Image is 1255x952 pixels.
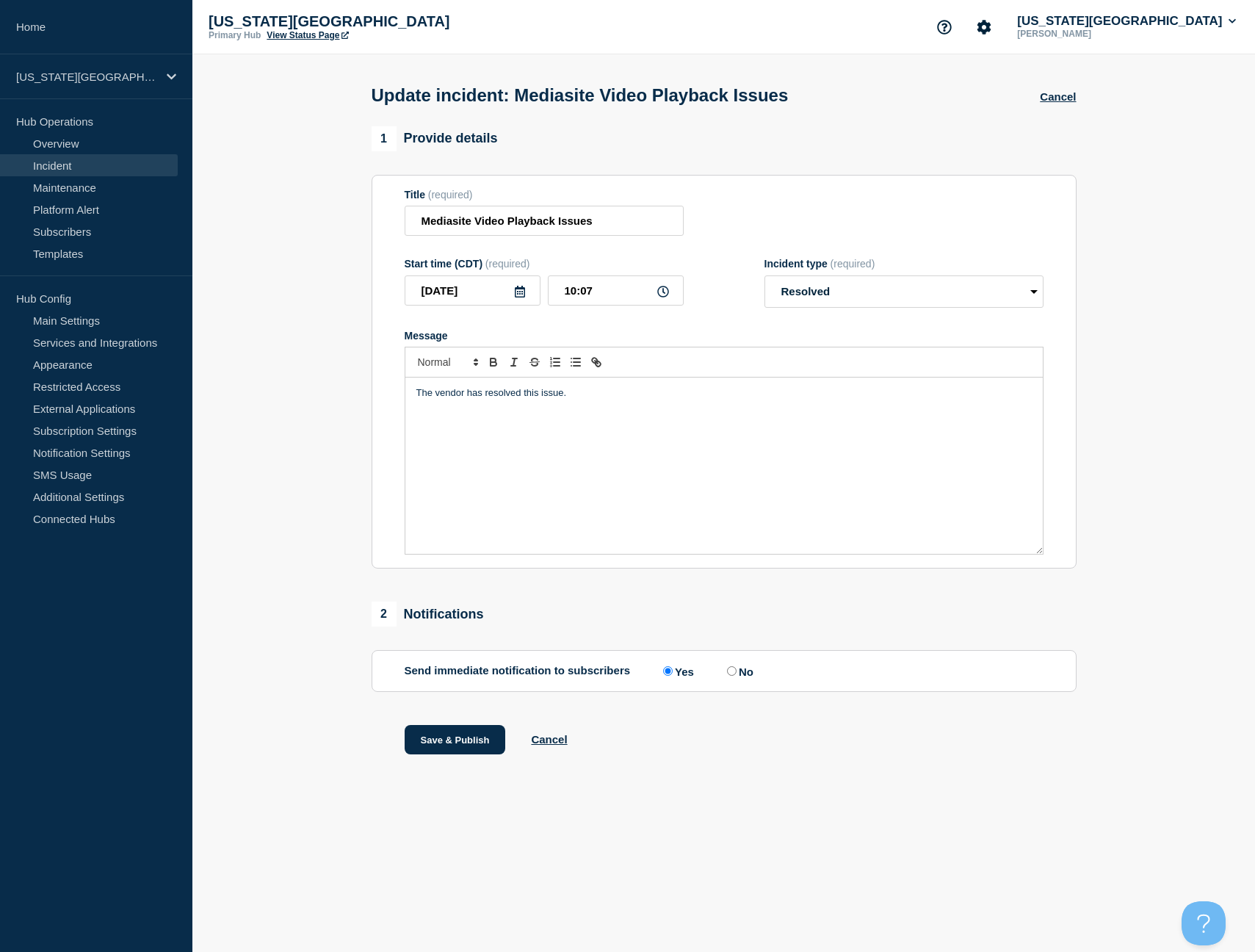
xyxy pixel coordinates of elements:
[485,258,530,270] span: (required)
[372,126,498,151] div: Provide details
[545,353,565,371] button: Toggle ordered list
[1182,901,1226,945] iframe: Help Scout Beacon - Open
[1040,90,1076,103] button: Cancel
[405,275,540,306] input: YYYY-MM-DD
[209,30,261,40] p: Primary Hub
[764,275,1044,308] select: Incident type
[416,386,1032,400] p: The vendor has resolved this issue.
[405,664,631,678] p: Send immediate notification to subscribers
[586,353,607,371] button: Toggle link
[764,258,1044,270] div: Incident type
[209,13,502,30] p: [US_STATE][GEOGRAPHIC_DATA]
[411,353,483,371] span: Font size
[483,353,504,371] button: Toggle bold text
[372,85,789,106] h1: Update incident: Mediasite Video Playback Issues
[929,12,960,43] button: Support
[969,12,999,43] button: Account settings
[659,664,694,678] label: Yes
[428,189,473,201] span: (required)
[405,258,684,270] div: Start time (CDT)
[524,353,545,371] button: Toggle strikethrough text
[372,602,397,627] span: 2
[548,275,684,306] input: HH:MM
[405,189,684,201] div: Title
[663,666,673,676] input: Yes
[565,353,586,371] button: Toggle bulleted list
[372,602,484,627] div: Notifications
[504,353,524,371] button: Toggle italic text
[723,664,753,678] label: No
[405,725,506,754] button: Save & Publish
[831,258,875,270] span: (required)
[1014,29,1167,39] p: [PERSON_NAME]
[16,71,157,83] p: [US_STATE][GEOGRAPHIC_DATA]
[1014,14,1239,29] button: [US_STATE][GEOGRAPHIC_DATA]
[405,664,1044,678] div: Send immediate notification to subscribers
[267,30,348,40] a: View Status Page
[531,733,567,746] button: Cancel
[405,206,684,236] input: Title
[372,126,397,151] span: 1
[405,378,1043,554] div: Message
[727,666,737,676] input: No
[405,330,1044,342] div: Message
